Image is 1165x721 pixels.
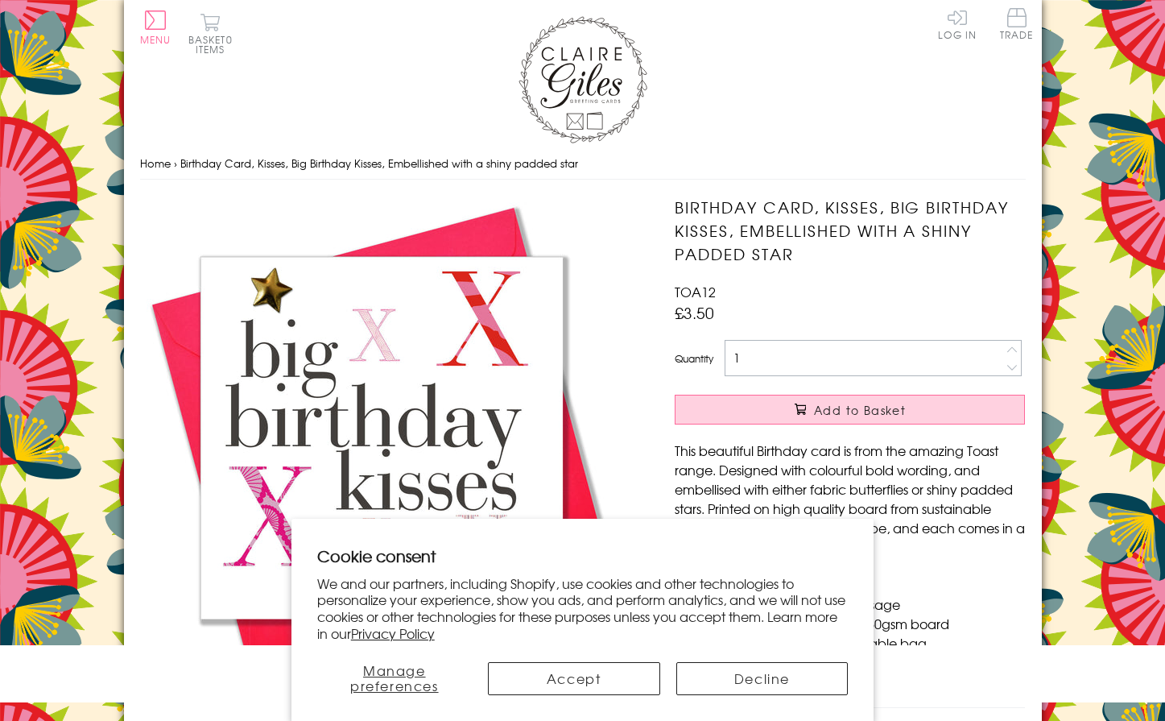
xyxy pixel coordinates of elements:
span: Add to Basket [814,402,906,418]
span: TOA12 [675,282,716,301]
a: Trade [1000,8,1034,43]
img: Birthday Card, Kisses, Big Birthday Kisses, Embellished with a shiny padded star [140,196,623,679]
button: Basket0 items [188,13,233,54]
span: Birthday Card, Kisses, Big Birthday Kisses, Embellished with a shiny padded star [180,155,578,171]
h1: Birthday Card, Kisses, Big Birthday Kisses, Embellished with a shiny padded star [675,196,1025,265]
h2: Cookie consent [317,545,849,567]
button: Accept [488,662,660,695]
button: Decline [676,662,849,695]
p: This beautiful Birthday card is from the amazing Toast range. Designed with colourful bold wordin... [675,441,1025,557]
span: £3.50 [675,301,714,324]
span: › [174,155,177,171]
span: Trade [1000,8,1034,39]
nav: breadcrumbs [140,147,1026,180]
p: We and our partners, including Shopify, use cookies and other technologies to personalize your ex... [317,575,849,642]
label: Quantity [675,351,713,366]
span: Manage preferences [350,661,439,695]
a: Home [140,155,171,171]
span: 0 items [196,32,233,56]
a: Privacy Policy [351,624,435,643]
span: Menu [140,32,171,47]
a: Log In [938,8,977,39]
img: Claire Giles Greetings Cards [518,16,647,143]
button: Add to Basket [675,395,1025,425]
button: Menu [140,10,171,44]
button: Manage preferences [317,662,472,695]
